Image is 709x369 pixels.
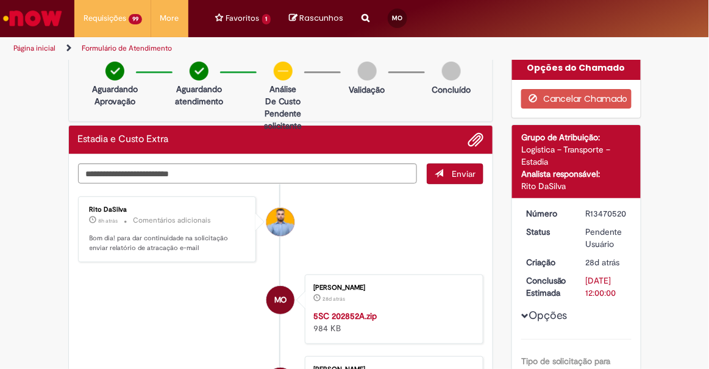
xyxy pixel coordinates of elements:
dt: Conclusão Estimada [517,274,577,299]
ul: Trilhas de página [9,37,404,60]
time: 29/09/2025 11:11:31 [99,217,118,224]
span: Rascunhos [299,12,343,24]
span: Favoritos [226,12,260,24]
img: check-circle-green.png [105,62,124,81]
div: Marcos Vinicius Oliveira [266,286,294,314]
span: 1 [262,14,271,24]
span: MO [393,14,403,22]
dt: Número [517,207,577,220]
a: No momento, sua lista de rascunhos tem 0 Itens [289,12,343,24]
span: Requisições [84,12,126,24]
p: Bom dia! para dar continuidade na solicitação enviar relatório de atracação e-mail [90,234,247,253]
div: Grupo de Atribuição: [521,131,632,143]
small: Comentários adicionais [134,215,212,226]
p: Aguardando atendimento [175,83,223,107]
a: Formulário de Atendimento [82,43,172,53]
p: Análise de custo [264,83,302,107]
dt: Criação [517,256,577,268]
div: Opções do Chamado [512,56,641,80]
div: Analista responsável: [521,168,632,180]
div: Rito DaSilva [90,206,247,213]
button: Adicionar anexos [468,132,483,148]
img: ServiceNow [1,6,64,30]
span: 8h atrás [99,217,118,224]
div: [DATE] 12:00:00 [586,274,627,299]
a: Página inicial [13,43,55,53]
a: 5SC 202852A.zip [313,310,377,321]
span: More [160,12,179,24]
p: Concluído [432,84,471,96]
img: img-circle-grey.png [358,62,377,81]
span: 28d atrás [322,295,345,303]
h2: Estadia e Custo Extra Histórico de tíquete [78,134,169,145]
img: check-circle-green.png [190,62,208,81]
div: 02/09/2025 00:33:50 [586,256,627,268]
time: 02/09/2025 00:33:50 [586,257,620,268]
time: 02/09/2025 00:33:36 [322,295,345,303]
dt: Status [517,226,577,238]
img: img-circle-grey.png [442,62,461,81]
div: 984 KB [313,310,471,334]
span: Enviar [452,168,476,179]
span: 28d atrás [586,257,620,268]
div: Rito DaSilva [266,208,294,236]
p: Pendente solicitante [264,107,302,132]
button: Cancelar Chamado [521,89,632,109]
p: Aguardando Aprovação [92,83,138,107]
button: Enviar [427,163,483,184]
span: 99 [129,14,142,24]
div: [PERSON_NAME] [313,284,471,292]
textarea: Digite sua mensagem aqui... [78,163,417,184]
div: Rito DaSilva [521,180,632,192]
span: MO [274,285,287,315]
p: Validação [349,84,385,96]
img: circle-minus.png [274,62,293,81]
div: Logistica – Transporte – Estadia [521,143,632,168]
div: Pendente Usuário [586,226,627,250]
div: R13470520 [586,207,627,220]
